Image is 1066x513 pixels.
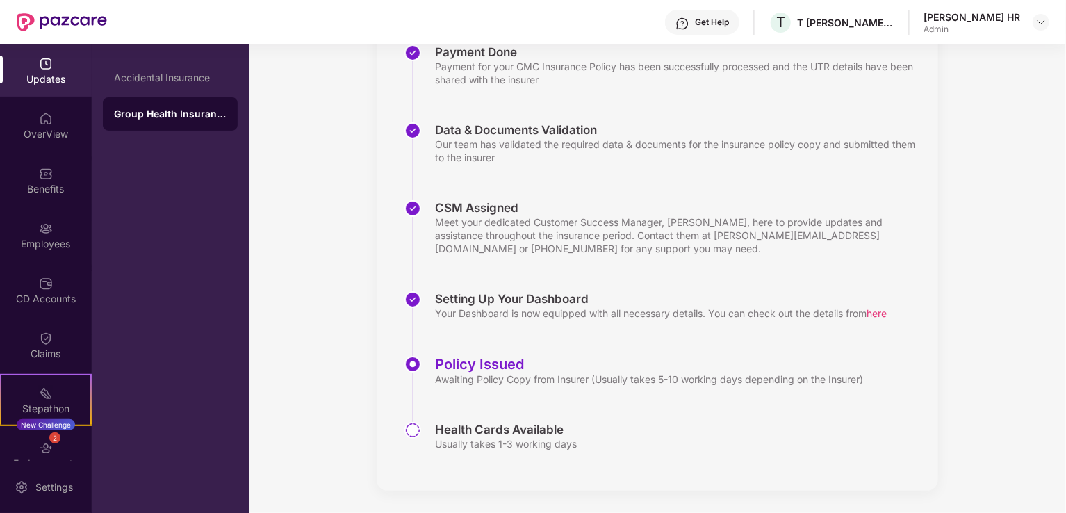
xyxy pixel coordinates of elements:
div: Admin [924,24,1020,35]
img: svg+xml;base64,PHN2ZyBpZD0iU3RlcC1Eb25lLTMyeDMyIiB4bWxucz0iaHR0cDovL3d3dy53My5vcmcvMjAwMC9zdmciIH... [404,122,421,139]
div: 2 [49,432,60,443]
div: Stepathon [1,402,90,416]
div: [PERSON_NAME] HR [924,10,1020,24]
img: svg+xml;base64,PHN2ZyBpZD0iQmVuZWZpdHMiIHhtbG5zPSJodHRwOi8vd3d3LnczLm9yZy8yMDAwL3N2ZyIgd2lkdGg9Ij... [39,167,53,181]
img: svg+xml;base64,PHN2ZyBpZD0iSGVscC0zMngzMiIgeG1sbnM9Imh0dHA6Ly93d3cudzMub3JnLzIwMDAvc3ZnIiB3aWR0aD... [675,17,689,31]
div: Policy Issued [435,356,863,373]
div: T [PERSON_NAME] & [PERSON_NAME] [797,16,894,29]
div: Group Health Insurance [114,107,227,121]
img: svg+xml;base64,PHN2ZyBpZD0iVXBkYXRlZCIgeG1sbnM9Imh0dHA6Ly93d3cudzMub3JnLzIwMDAvc3ZnIiB3aWR0aD0iMj... [39,57,53,71]
img: svg+xml;base64,PHN2ZyBpZD0iU2V0dGluZy0yMHgyMCIgeG1sbnM9Imh0dHA6Ly93d3cudzMub3JnLzIwMDAvc3ZnIiB3aW... [15,480,28,494]
img: svg+xml;base64,PHN2ZyB4bWxucz0iaHR0cDovL3d3dy53My5vcmcvMjAwMC9zdmciIHdpZHRoPSIyMSIgaGVpZ2h0PSIyMC... [39,386,53,400]
div: Payment for your GMC Insurance Policy has been successfully processed and the UTR details have be... [435,60,924,86]
img: svg+xml;base64,PHN2ZyBpZD0iU3RlcC1Eb25lLTMyeDMyIiB4bWxucz0iaHR0cDovL3d3dy53My5vcmcvMjAwMC9zdmciIH... [404,200,421,217]
div: Health Cards Available [435,422,577,437]
img: New Pazcare Logo [17,13,107,31]
div: Our team has validated the required data & documents for the insurance policy copy and submitted ... [435,138,924,164]
span: here [867,307,887,319]
img: svg+xml;base64,PHN2ZyBpZD0iU3RlcC1BY3RpdmUtMzJ4MzIiIHhtbG5zPSJodHRwOi8vd3d3LnczLm9yZy8yMDAwL3N2Zy... [404,356,421,373]
span: T [776,14,785,31]
div: Accidental Insurance [114,72,227,83]
img: svg+xml;base64,PHN2ZyBpZD0iRW1wbG95ZWVzIiB4bWxucz0iaHR0cDovL3d3dy53My5vcmcvMjAwMC9zdmciIHdpZHRoPS... [39,222,53,236]
div: Settings [31,480,77,494]
div: Awaiting Policy Copy from Insurer (Usually takes 5-10 working days depending on the Insurer) [435,373,863,386]
img: svg+xml;base64,PHN2ZyBpZD0iU3RlcC1Eb25lLTMyeDMyIiB4bWxucz0iaHR0cDovL3d3dy53My5vcmcvMjAwMC9zdmciIH... [404,44,421,61]
img: svg+xml;base64,PHN2ZyBpZD0iRW5kb3JzZW1lbnRzIiB4bWxucz0iaHR0cDovL3d3dy53My5vcmcvMjAwMC9zdmciIHdpZH... [39,441,53,455]
div: Data & Documents Validation [435,122,924,138]
div: CSM Assigned [435,200,924,215]
div: Meet your dedicated Customer Success Manager, [PERSON_NAME], here to provide updates and assistan... [435,215,924,255]
div: New Challenge [17,419,75,430]
div: Get Help [695,17,729,28]
img: svg+xml;base64,PHN2ZyBpZD0iSG9tZSIgeG1sbnM9Imh0dHA6Ly93d3cudzMub3JnLzIwMDAvc3ZnIiB3aWR0aD0iMjAiIG... [39,112,53,126]
img: svg+xml;base64,PHN2ZyBpZD0iU3RlcC1Eb25lLTMyeDMyIiB4bWxucz0iaHR0cDovL3d3dy53My5vcmcvMjAwMC9zdmciIH... [404,291,421,308]
img: svg+xml;base64,PHN2ZyBpZD0iQ0RfQWNjb3VudHMiIGRhdGEtbmFtZT0iQ0QgQWNjb3VudHMiIHhtbG5zPSJodHRwOi8vd3... [39,277,53,291]
div: Your Dashboard is now equipped with all necessary details. You can check out the details from [435,307,887,320]
img: svg+xml;base64,PHN2ZyBpZD0iQ2xhaW0iIHhtbG5zPSJodHRwOi8vd3d3LnczLm9yZy8yMDAwL3N2ZyIgd2lkdGg9IjIwIi... [39,332,53,345]
div: Payment Done [435,44,924,60]
img: svg+xml;base64,PHN2ZyBpZD0iRHJvcGRvd24tMzJ4MzIiIHhtbG5zPSJodHRwOi8vd3d3LnczLm9yZy8yMDAwL3N2ZyIgd2... [1035,17,1047,28]
div: Usually takes 1-3 working days [435,437,577,450]
div: Setting Up Your Dashboard [435,291,887,307]
img: svg+xml;base64,PHN2ZyBpZD0iU3RlcC1QZW5kaW5nLTMyeDMyIiB4bWxucz0iaHR0cDovL3d3dy53My5vcmcvMjAwMC9zdm... [404,422,421,439]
